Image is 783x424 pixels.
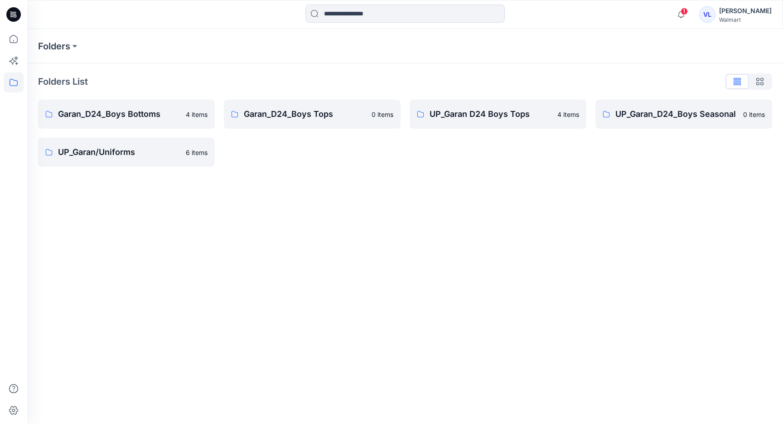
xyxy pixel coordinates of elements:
a: UP_Garan D24 Boys Tops4 items [410,100,586,129]
p: 0 items [372,110,393,119]
p: UP_Garan_D24_Boys Seasonal [615,108,738,120]
p: UP_Garan D24 Boys Tops [430,108,552,120]
p: UP_Garan/Uniforms [58,146,180,159]
p: 6 items [186,148,208,157]
a: UP_Garan/Uniforms6 items [38,138,215,167]
div: VL [699,6,715,23]
div: Walmart [719,16,772,23]
span: 1 [681,8,688,15]
p: Folders List [38,75,88,88]
a: Folders [38,40,70,53]
p: 4 items [557,110,579,119]
a: UP_Garan_D24_Boys Seasonal0 items [595,100,772,129]
a: Garan_D24_Boys Tops0 items [224,100,401,129]
p: Garan_D24_Boys Tops [244,108,366,120]
div: [PERSON_NAME] [719,5,772,16]
p: 4 items [186,110,208,119]
a: Garan_D24_Boys Bottoms4 items [38,100,215,129]
p: 0 items [743,110,765,119]
p: Garan_D24_Boys Bottoms [58,108,180,120]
